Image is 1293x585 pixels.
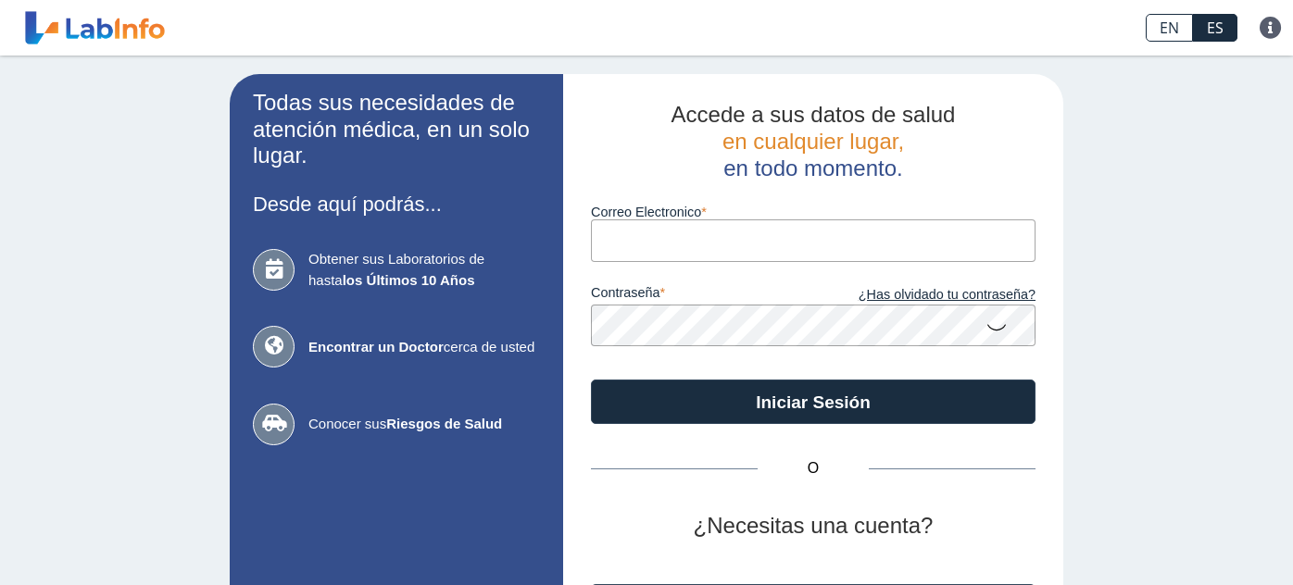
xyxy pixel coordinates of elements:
[672,102,956,127] span: Accede a sus datos de salud
[308,414,540,435] span: Conocer sus
[308,339,444,355] b: Encontrar un Doctor
[308,249,540,291] span: Obtener sus Laboratorios de hasta
[722,129,904,154] span: en cualquier lugar,
[308,337,540,358] span: cerca de usted
[591,513,1036,540] h2: ¿Necesitas una cuenta?
[253,90,540,169] h2: Todas sus necesidades de atención médica, en un solo lugar.
[591,285,813,305] label: contraseña
[723,156,902,180] span: en todo momento.
[591,380,1036,424] button: Iniciar Sesión
[1146,14,1193,42] a: EN
[253,193,540,216] h3: Desde aquí podrás...
[758,457,869,479] span: O
[343,272,475,288] b: los Últimos 10 Años
[1193,14,1237,42] a: ES
[386,416,502,431] b: Riesgos de Salud
[813,285,1036,305] a: ¿Has olvidado tu contraseña?
[591,205,1036,219] label: Correo Electronico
